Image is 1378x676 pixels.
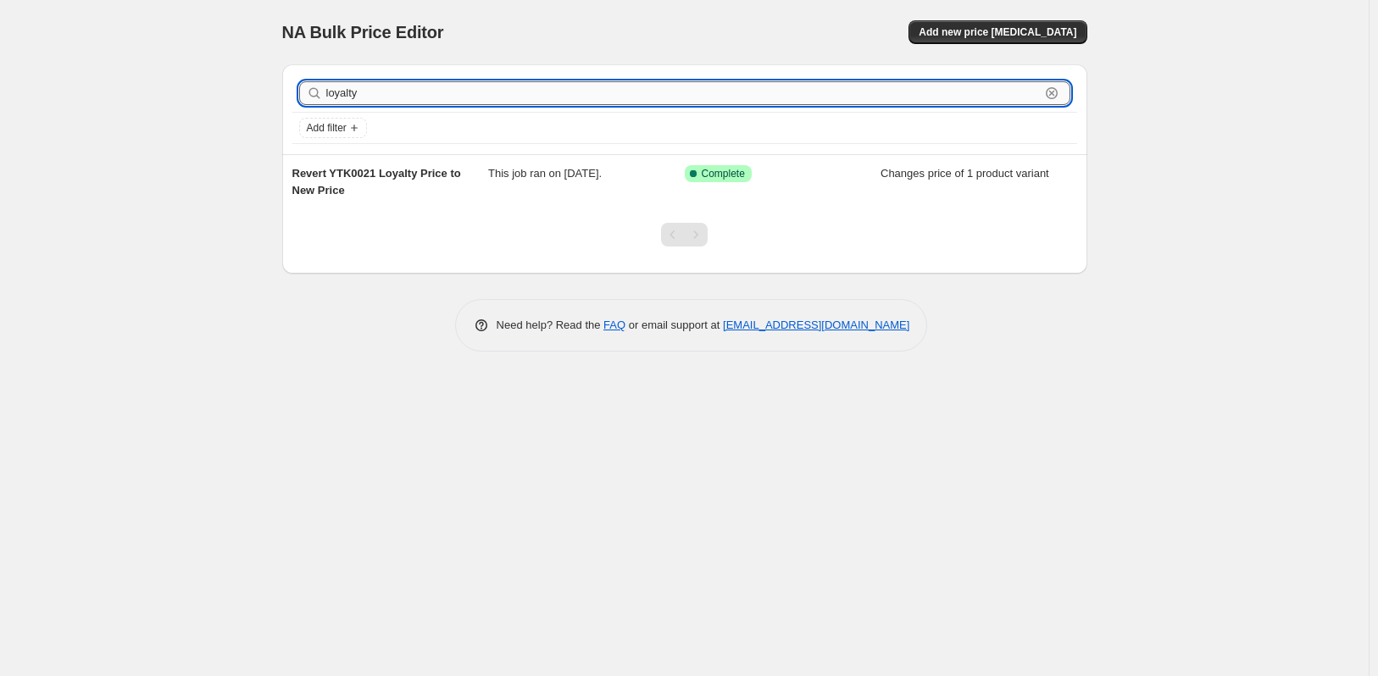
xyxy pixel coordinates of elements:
[292,167,461,197] span: Revert YTK0021 Loyalty Price to New Price
[881,167,1049,180] span: Changes price of 1 product variant
[497,319,604,331] span: Need help? Read the
[661,223,708,247] nav: Pagination
[299,118,367,138] button: Add filter
[307,121,347,135] span: Add filter
[603,319,625,331] a: FAQ
[908,20,1086,44] button: Add new price [MEDICAL_DATA]
[625,319,723,331] span: or email support at
[282,23,444,42] span: NA Bulk Price Editor
[919,25,1076,39] span: Add new price [MEDICAL_DATA]
[702,167,745,180] span: Complete
[488,167,602,180] span: This job ran on [DATE].
[1043,85,1060,102] button: Clear
[723,319,909,331] a: [EMAIL_ADDRESS][DOMAIN_NAME]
